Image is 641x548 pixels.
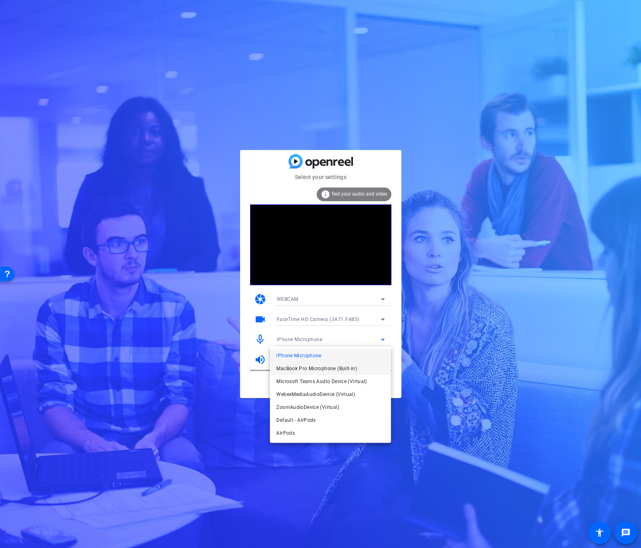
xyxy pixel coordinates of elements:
span: Default - AirPods [276,415,315,425]
span: Microsoft Teams Audio Device (Virtual) [276,377,367,386]
span: AirPods [276,428,295,438]
span: MacBook Pro Microphone (Built-in) [276,364,357,373]
span: iPhone Microphone [276,351,321,360]
span: WebexMediaAudioDevice (Virtual) [276,390,355,399]
span: ZoomAudioDevice (Virtual) [276,402,339,412]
